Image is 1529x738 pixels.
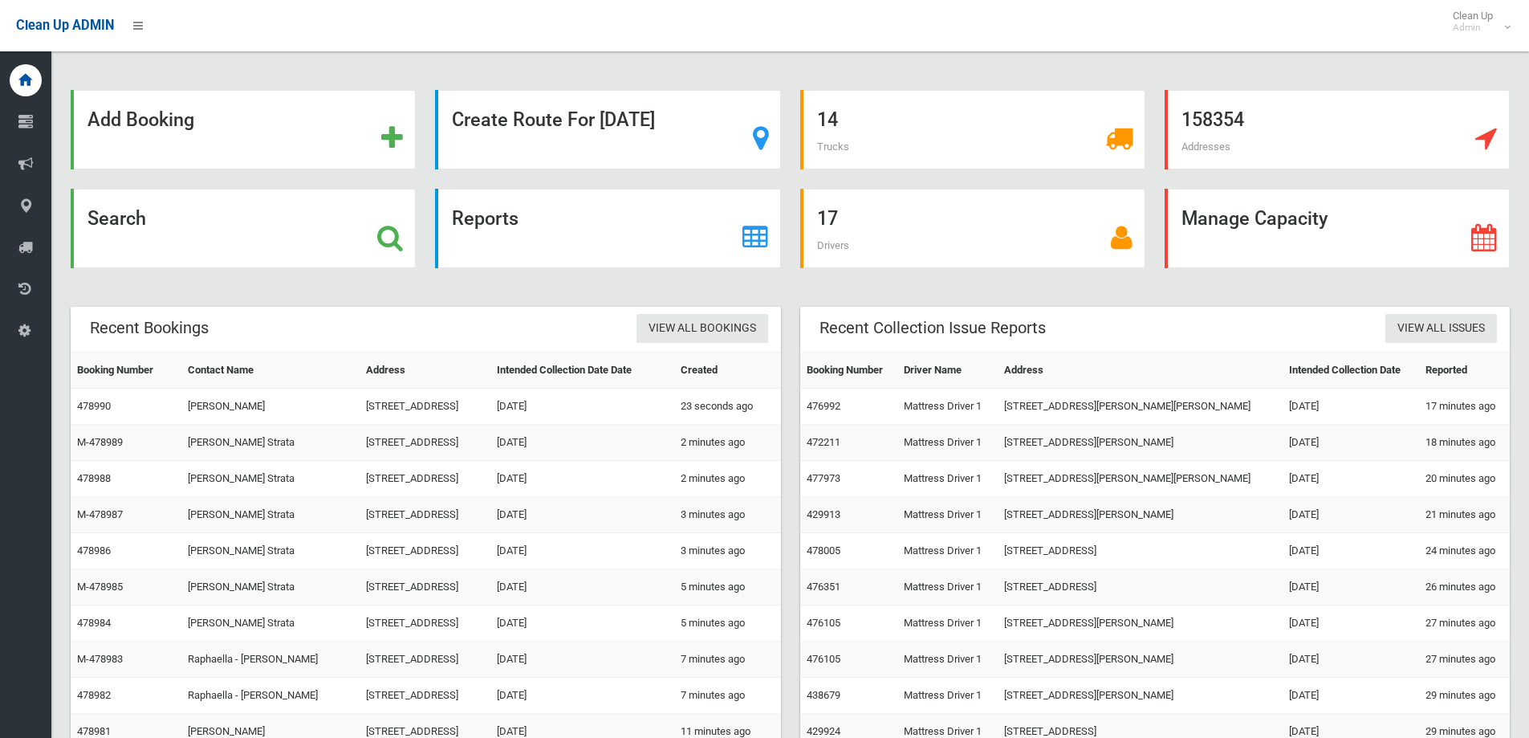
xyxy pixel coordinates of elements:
[435,90,780,169] a: Create Route For [DATE]
[77,725,111,737] a: 478981
[674,642,780,678] td: 7 minutes ago
[360,389,490,425] td: [STREET_ADDRESS]
[897,461,997,497] td: Mattress Driver 1
[1283,353,1419,389] th: Intended Collection Date
[77,508,123,520] a: M-478987
[817,207,838,230] strong: 17
[807,472,840,484] a: 477973
[452,108,655,131] strong: Create Route For [DATE]
[181,461,360,497] td: [PERSON_NAME] Strata
[807,689,840,701] a: 438679
[1385,314,1497,344] a: View All Issues
[181,497,360,533] td: [PERSON_NAME] Strata
[674,389,780,425] td: 23 seconds ago
[807,725,840,737] a: 429924
[1283,425,1419,461] td: [DATE]
[181,389,360,425] td: [PERSON_NAME]
[1283,569,1419,605] td: [DATE]
[1165,189,1510,268] a: Manage Capacity
[807,544,840,557] a: 478005
[1165,90,1510,169] a: 158354 Addresses
[181,605,360,642] td: [PERSON_NAME] Strata
[71,353,181,389] th: Booking Number
[1419,605,1510,642] td: 27 minutes ago
[87,108,194,131] strong: Add Booking
[490,678,674,714] td: [DATE]
[800,90,1145,169] a: 14 Trucks
[897,389,997,425] td: Mattress Driver 1
[1419,461,1510,497] td: 20 minutes ago
[674,353,780,389] th: Created
[807,508,840,520] a: 429913
[1283,533,1419,569] td: [DATE]
[77,436,123,448] a: M-478989
[800,312,1065,344] header: Recent Collection Issue Reports
[1419,497,1510,533] td: 21 minutes ago
[897,642,997,678] td: Mattress Driver 1
[817,108,838,131] strong: 14
[1419,389,1510,425] td: 17 minutes ago
[435,189,780,268] a: Reports
[71,189,416,268] a: Search
[181,353,360,389] th: Contact Name
[181,425,360,461] td: [PERSON_NAME] Strata
[490,461,674,497] td: [DATE]
[490,642,674,678] td: [DATE]
[360,497,490,533] td: [STREET_ADDRESS]
[1419,678,1510,714] td: 29 minutes ago
[1453,22,1493,34] small: Admin
[1283,497,1419,533] td: [DATE]
[490,425,674,461] td: [DATE]
[1419,642,1510,678] td: 27 minutes ago
[77,689,111,701] a: 478982
[360,425,490,461] td: [STREET_ADDRESS]
[897,425,997,461] td: Mattress Driver 1
[998,605,1283,642] td: [STREET_ADDRESS][PERSON_NAME]
[490,389,674,425] td: [DATE]
[807,581,840,593] a: 476351
[674,605,780,642] td: 5 minutes ago
[360,461,490,497] td: [STREET_ADDRESS]
[490,497,674,533] td: [DATE]
[897,533,997,569] td: Mattress Driver 1
[897,353,997,389] th: Driver Name
[181,533,360,569] td: [PERSON_NAME] Strata
[490,569,674,605] td: [DATE]
[87,207,146,230] strong: Search
[490,353,674,389] th: Intended Collection Date Date
[360,642,490,678] td: [STREET_ADDRESS]
[77,617,111,629] a: 478984
[360,569,490,605] td: [STREET_ADDRESS]
[490,533,674,569] td: [DATE]
[998,569,1283,605] td: [STREET_ADDRESS]
[807,400,840,412] a: 476992
[71,90,416,169] a: Add Booking
[181,642,360,678] td: Raphaella - [PERSON_NAME]
[817,239,849,251] span: Drivers
[998,642,1283,678] td: [STREET_ADDRESS][PERSON_NAME]
[998,678,1283,714] td: [STREET_ADDRESS][PERSON_NAME]
[807,617,840,629] a: 476105
[1283,461,1419,497] td: [DATE]
[360,678,490,714] td: [STREET_ADDRESS]
[490,605,674,642] td: [DATE]
[1181,141,1230,153] span: Addresses
[807,653,840,665] a: 476105
[452,207,518,230] strong: Reports
[897,569,997,605] td: Mattress Driver 1
[360,605,490,642] td: [STREET_ADDRESS]
[77,400,111,412] a: 478990
[181,678,360,714] td: Raphaella - [PERSON_NAME]
[1181,108,1244,131] strong: 158354
[1419,425,1510,461] td: 18 minutes ago
[807,436,840,448] a: 472211
[998,497,1283,533] td: [STREET_ADDRESS][PERSON_NAME]
[998,425,1283,461] td: [STREET_ADDRESS][PERSON_NAME]
[1283,389,1419,425] td: [DATE]
[674,569,780,605] td: 5 minutes ago
[800,353,898,389] th: Booking Number
[77,653,123,665] a: M-478983
[998,461,1283,497] td: [STREET_ADDRESS][PERSON_NAME][PERSON_NAME]
[897,497,997,533] td: Mattress Driver 1
[1283,678,1419,714] td: [DATE]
